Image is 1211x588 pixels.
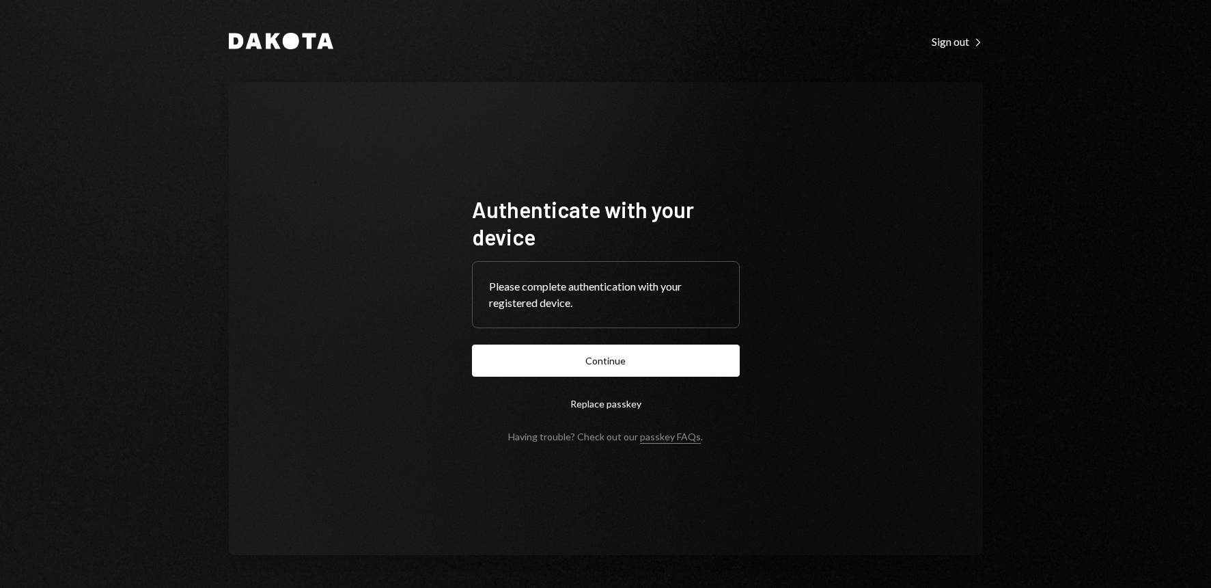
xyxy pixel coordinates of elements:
[489,278,723,311] div: Please complete authentication with your registered device.
[640,431,701,444] a: passkey FAQs
[472,388,740,420] button: Replace passkey
[508,431,703,442] div: Having trouble? Check out our .
[472,345,740,377] button: Continue
[472,196,740,250] h1: Authenticate with your device
[932,35,983,49] div: Sign out
[932,34,983,49] a: Sign out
